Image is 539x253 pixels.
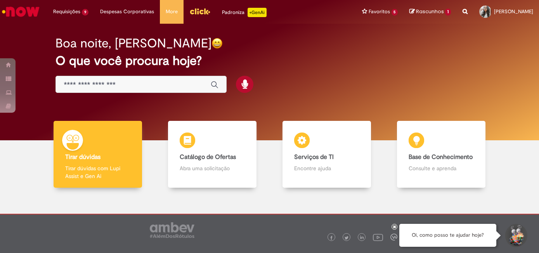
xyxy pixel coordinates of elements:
img: click_logo_yellow_360x200.png [189,5,210,17]
span: Despesas Corporativas [100,8,154,16]
div: Padroniza [222,8,267,17]
p: Consulte e aprenda [409,164,474,172]
a: Rascunhos [409,8,451,16]
h2: Boa noite, [PERSON_NAME] [55,37,211,50]
p: Encontre ajuda [294,164,359,172]
span: 5 [392,9,398,16]
h2: O que você procura hoje? [55,54,483,68]
span: 1 [445,9,451,16]
p: Abra uma solicitação [180,164,245,172]
b: Serviços de TI [294,153,334,161]
img: logo_footer_facebook.png [329,236,333,240]
b: Catálogo de Ofertas [180,153,236,161]
img: ServiceNow [1,4,41,19]
img: logo_footer_youtube.png [373,232,383,242]
b: Base de Conhecimento [409,153,473,161]
span: More [166,8,178,16]
img: logo_footer_workplace.png [390,234,397,241]
img: logo_footer_twitter.png [345,236,348,240]
p: +GenAi [248,8,267,17]
b: Tirar dúvidas [65,153,101,161]
span: [PERSON_NAME] [494,8,533,15]
a: Serviços de TI Encontre ajuda [270,121,384,188]
span: Rascunhos [416,8,444,15]
span: Requisições [53,8,80,16]
p: Tirar dúvidas com Lupi Assist e Gen Ai [65,164,130,180]
img: logo_footer_ambev_rotulo_gray.png [150,222,194,238]
span: Favoritos [369,8,390,16]
button: Iniciar Conversa de Suporte [504,224,527,247]
span: 9 [82,9,88,16]
a: Base de Conhecimento Consulte e aprenda [384,121,498,188]
img: happy-face.png [211,38,223,49]
a: Catálogo de Ofertas Abra uma solicitação [155,121,270,188]
div: Oi, como posso te ajudar hoje? [399,224,496,247]
a: Tirar dúvidas Tirar dúvidas com Lupi Assist e Gen Ai [41,121,155,188]
img: logo_footer_linkedin.png [360,236,364,240]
